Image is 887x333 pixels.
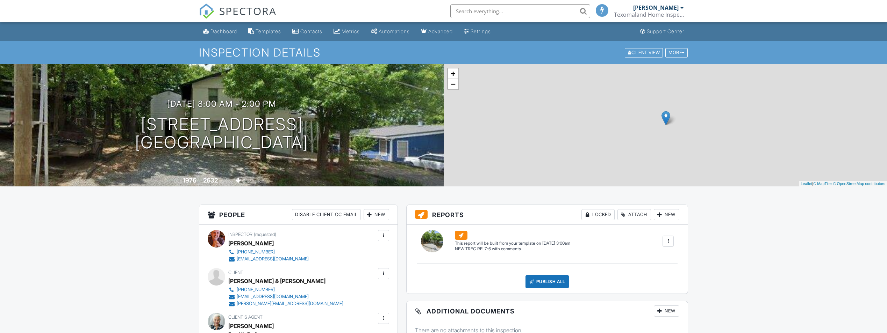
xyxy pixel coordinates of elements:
[228,238,274,249] div: [PERSON_NAME]
[525,275,569,288] div: Publish All
[624,50,665,55] a: Client View
[167,99,276,109] h3: [DATE] 8:00 am - 2:00 pm
[300,28,322,34] div: Contacts
[654,305,679,317] div: New
[461,25,494,38] a: Settings
[614,11,684,18] div: Texomaland Home Inspections License # 7358
[407,205,688,225] h3: Reports
[228,314,263,320] span: Client's Agent
[228,293,343,300] a: [EMAIL_ADDRESS][DOMAIN_NAME]
[242,178,264,184] span: crawlspace
[617,209,651,220] div: Attach
[581,209,615,220] div: Locked
[331,25,363,38] a: Metrics
[228,286,343,293] a: [PHONE_NUMBER]
[364,209,389,220] div: New
[625,48,663,57] div: Client View
[237,294,309,299] div: [EMAIL_ADDRESS][DOMAIN_NAME]
[199,9,277,24] a: SPECTORA
[174,178,182,184] span: Built
[654,209,679,220] div: New
[237,249,275,255] div: [PHONE_NUMBER]
[245,25,284,38] a: Templates
[228,249,309,256] a: [PHONE_NUMBER]
[813,182,832,186] a: © MapTiler
[254,232,276,237] span: (requested)
[455,246,570,252] div: NEW TREC REI 7-6 with comments
[228,276,326,286] div: [PERSON_NAME] & [PERSON_NAME]
[379,28,410,34] div: Automations
[183,177,196,184] div: 1976
[199,205,398,225] h3: People
[237,256,309,262] div: [EMAIL_ADDRESS][DOMAIN_NAME]
[200,25,240,38] a: Dashboard
[228,256,309,262] a: [EMAIL_ADDRESS][DOMAIN_NAME]
[256,28,281,34] div: Templates
[135,115,308,152] h1: [STREET_ADDRESS] [GEOGRAPHIC_DATA]
[203,177,218,184] div: 2632
[637,25,687,38] a: Support Center
[418,25,456,38] a: Advanced
[428,28,453,34] div: Advanced
[228,232,252,237] span: Inspector
[228,270,243,275] span: Client
[219,3,277,18] span: SPECTORA
[799,181,887,187] div: |
[455,240,570,246] div: This report will be built from your template on [DATE] 3:00am
[237,301,343,306] div: [PERSON_NAME][EMAIL_ADDRESS][DOMAIN_NAME]
[801,182,812,186] a: Leaflet
[228,321,274,331] a: [PERSON_NAME]
[199,46,688,59] h1: Inspection Details
[210,28,237,34] div: Dashboard
[342,28,360,34] div: Metrics
[219,178,229,184] span: sq. ft.
[448,79,458,89] a: Zoom out
[665,48,688,57] div: More
[450,4,590,18] input: Search everything...
[199,3,214,19] img: The Best Home Inspection Software - Spectora
[833,182,885,186] a: © OpenStreetMap contributors
[292,209,361,220] div: Disable Client CC Email
[633,4,679,11] div: [PERSON_NAME]
[647,28,684,34] div: Support Center
[448,68,458,79] a: Zoom in
[237,287,275,293] div: [PHONE_NUMBER]
[289,25,325,38] a: Contacts
[471,28,491,34] div: Settings
[368,25,413,38] a: Automations (Basic)
[228,300,343,307] a: [PERSON_NAME][EMAIL_ADDRESS][DOMAIN_NAME]
[407,301,688,321] h3: Additional Documents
